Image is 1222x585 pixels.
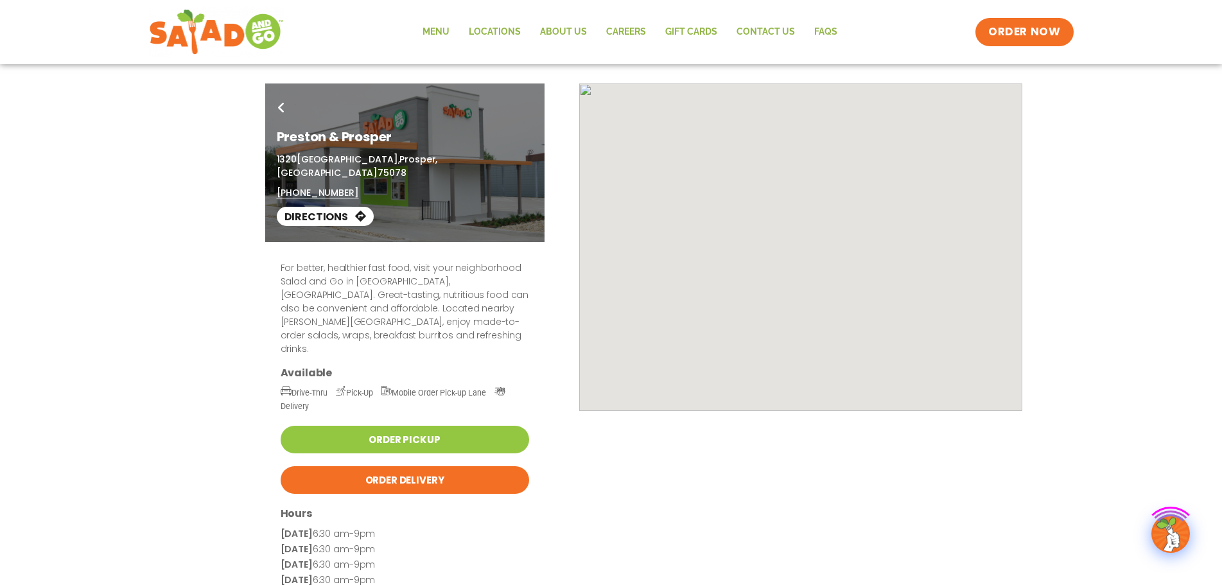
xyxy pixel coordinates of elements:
h3: Available [281,366,529,380]
span: [GEOGRAPHIC_DATA], [297,153,399,166]
span: [GEOGRAPHIC_DATA] [277,166,378,179]
span: 1320 [277,153,297,166]
p: 6:30 am-9pm [281,527,529,542]
a: Order Pickup [281,426,529,453]
span: Pick-Up [336,388,373,397]
a: FAQs [805,17,847,47]
span: 75078 [378,166,406,179]
a: Order Delivery [281,466,529,494]
a: Menu [413,17,459,47]
a: Locations [459,17,530,47]
a: Careers [597,17,656,47]
h3: Hours [281,507,529,520]
strong: [DATE] [281,558,313,571]
img: new-SAG-logo-768×292 [149,6,284,58]
span: Prosper, [399,153,437,166]
strong: [DATE] [281,543,313,555]
p: 6:30 am-9pm [281,557,529,573]
span: ORDER NOW [988,24,1060,40]
p: For better, healthier fast food, visit your neighborhood Salad and Go in [GEOGRAPHIC_DATA], [GEOG... [281,261,529,356]
a: GIFT CARDS [656,17,727,47]
a: Contact Us [727,17,805,47]
a: About Us [530,17,597,47]
p: 6:30 am-9pm [281,542,529,557]
h1: Preston & Prosper [277,127,533,146]
span: Mobile Order Pick-up Lane [381,388,487,397]
a: [PHONE_NUMBER] [277,186,359,200]
nav: Menu [413,17,847,47]
a: ORDER NOW [975,18,1073,46]
span: Drive-Thru [281,388,327,397]
strong: [DATE] [281,527,313,540]
a: Directions [277,207,374,226]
